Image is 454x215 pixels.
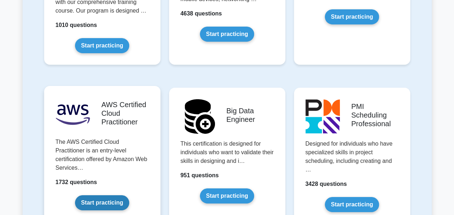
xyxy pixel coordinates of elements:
a: Start practicing [200,188,254,203]
a: Start practicing [200,27,254,42]
a: Start practicing [75,38,129,53]
a: Start practicing [325,197,379,212]
a: Start practicing [75,195,129,210]
a: Start practicing [325,9,379,24]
